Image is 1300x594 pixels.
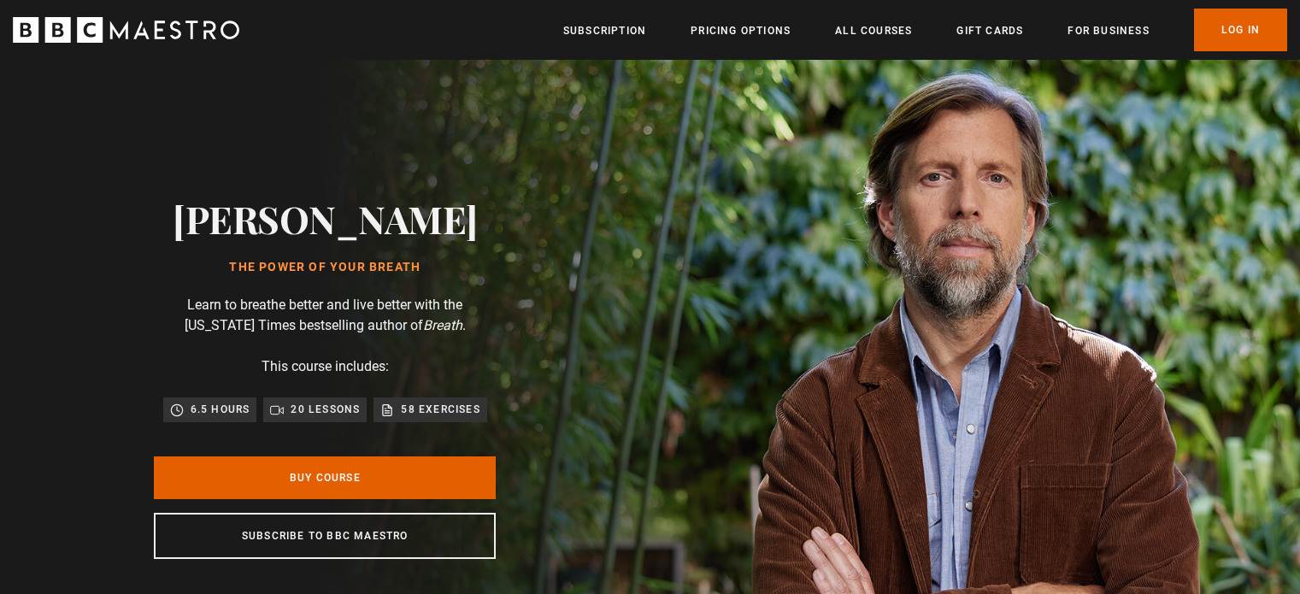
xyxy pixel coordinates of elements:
p: Learn to breathe better and live better with the [US_STATE] Times bestselling author of . [154,295,496,336]
p: 58 exercises [401,401,479,418]
nav: Primary [563,9,1287,51]
a: Gift Cards [956,22,1023,39]
a: All Courses [835,22,912,39]
a: For business [1068,22,1149,39]
a: Pricing Options [691,22,791,39]
p: 20 lessons [291,401,360,418]
p: 6.5 hours [191,401,250,418]
i: Breath [423,317,462,333]
p: This course includes: [262,356,389,377]
a: Subscribe to BBC Maestro [154,513,496,559]
h1: The Power of Your Breath [173,261,478,274]
h2: [PERSON_NAME] [173,197,478,240]
svg: BBC Maestro [13,17,239,43]
a: Log In [1194,9,1287,51]
a: Subscription [563,22,646,39]
a: Buy Course [154,456,496,499]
